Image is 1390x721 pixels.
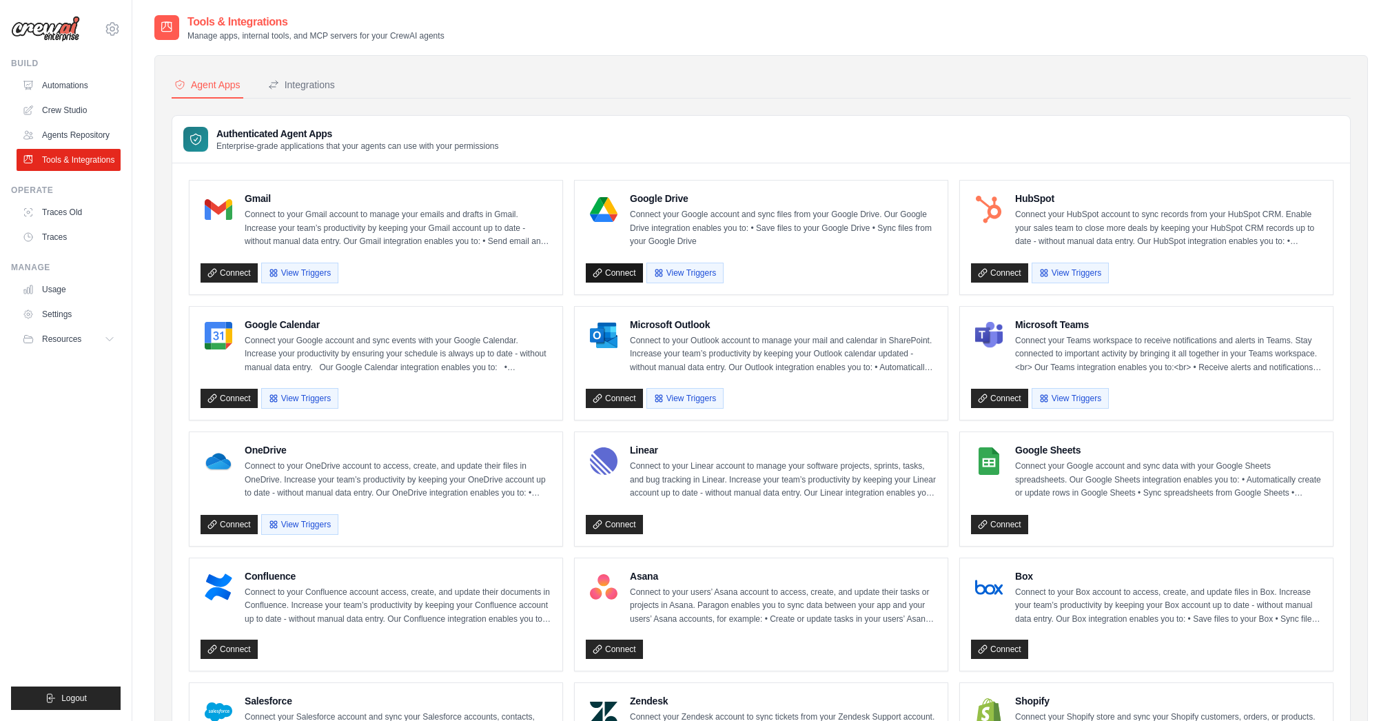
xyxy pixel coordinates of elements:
[1032,388,1109,409] button: View Triggers
[17,149,121,171] a: Tools & Integrations
[11,262,121,273] div: Manage
[261,388,338,409] button: View Triggers
[17,99,121,121] a: Crew Studio
[205,447,232,475] img: OneDrive Logo
[245,460,551,500] p: Connect to your OneDrive account to access, create, and update their files in OneDrive. Increase ...
[971,263,1028,283] a: Connect
[630,208,937,249] p: Connect your Google account and sync files from your Google Drive. Our Google Drive integration e...
[586,263,643,283] a: Connect
[11,58,121,69] div: Build
[17,201,121,223] a: Traces Old
[172,72,243,99] button: Agent Apps
[971,389,1028,408] a: Connect
[630,192,937,205] h4: Google Drive
[265,72,338,99] button: Integrations
[245,694,551,708] h4: Salesforce
[630,318,937,332] h4: Microsoft Outlook
[268,78,335,92] div: Integrations
[205,322,232,349] img: Google Calendar Logo
[245,192,551,205] h4: Gmail
[586,389,643,408] a: Connect
[17,278,121,301] a: Usage
[61,693,87,704] span: Logout
[261,514,338,535] button: View Triggers
[1015,569,1322,583] h4: Box
[1032,263,1109,283] button: View Triggers
[975,573,1003,601] img: Box Logo
[245,586,551,627] p: Connect to your Confluence account access, create, and update their documents in Confluence. Incr...
[201,389,258,408] a: Connect
[975,322,1003,349] img: Microsoft Teams Logo
[245,569,551,583] h4: Confluence
[1015,443,1322,457] h4: Google Sheets
[590,573,617,601] img: Asana Logo
[42,334,81,345] span: Resources
[630,586,937,627] p: Connect to your users’ Asana account to access, create, and update their tasks or projects in Asa...
[590,447,617,475] img: Linear Logo
[1015,208,1322,249] p: Connect your HubSpot account to sync records from your HubSpot CRM. Enable your sales team to clo...
[216,127,499,141] h3: Authenticated Agent Apps
[1015,318,1322,332] h4: Microsoft Teams
[17,328,121,350] button: Resources
[646,388,724,409] button: View Triggers
[17,124,121,146] a: Agents Repository
[11,185,121,196] div: Operate
[187,30,444,41] p: Manage apps, internal tools, and MCP servers for your CrewAI agents
[646,263,724,283] button: View Triggers
[975,447,1003,475] img: Google Sheets Logo
[216,141,499,152] p: Enterprise-grade applications that your agents can use with your permissions
[1015,192,1322,205] h4: HubSpot
[1015,586,1322,627] p: Connect to your Box account to access, create, and update files in Box. Increase your team’s prod...
[205,573,232,601] img: Confluence Logo
[590,322,617,349] img: Microsoft Outlook Logo
[245,334,551,375] p: Connect your Google account and sync events with your Google Calendar. Increase your productivity...
[1015,694,1322,708] h4: Shopify
[17,226,121,248] a: Traces
[261,263,338,283] button: View Triggers
[630,334,937,375] p: Connect to your Outlook account to manage your mail and calendar in SharePoint. Increase your tea...
[245,443,551,457] h4: OneDrive
[630,694,937,708] h4: Zendesk
[187,14,444,30] h2: Tools & Integrations
[201,640,258,659] a: Connect
[17,74,121,97] a: Automations
[630,460,937,500] p: Connect to your Linear account to manage your software projects, sprints, tasks, and bug tracking...
[1015,460,1322,500] p: Connect your Google account and sync data with your Google Sheets spreadsheets. Our Google Sheets...
[971,640,1028,659] a: Connect
[586,640,643,659] a: Connect
[201,515,258,534] a: Connect
[586,515,643,534] a: Connect
[11,16,80,42] img: Logo
[17,303,121,325] a: Settings
[245,318,551,332] h4: Google Calendar
[975,196,1003,223] img: HubSpot Logo
[245,208,551,249] p: Connect to your Gmail account to manage your emails and drafts in Gmail. Increase your team’s pro...
[201,263,258,283] a: Connect
[174,78,241,92] div: Agent Apps
[971,515,1028,534] a: Connect
[630,443,937,457] h4: Linear
[630,569,937,583] h4: Asana
[590,196,617,223] img: Google Drive Logo
[205,196,232,223] img: Gmail Logo
[1015,334,1322,375] p: Connect your Teams workspace to receive notifications and alerts in Teams. Stay connected to impo...
[11,687,121,710] button: Logout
